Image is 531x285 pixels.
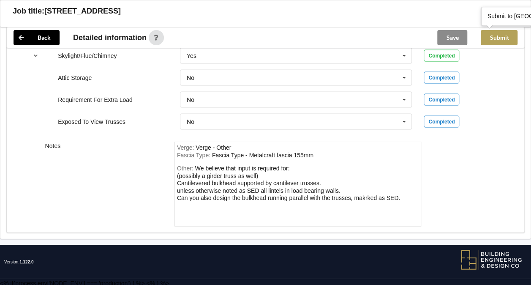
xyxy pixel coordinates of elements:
span: Verge : [177,144,196,151]
label: Exposed To View Trusses [58,118,125,125]
span: 1.122.0 [19,259,33,264]
div: Notes [39,141,169,226]
h3: Job title: [13,6,44,16]
span: Other: [177,164,195,171]
label: Requirement For Extra Load [58,96,133,103]
span: Detailed information [73,34,147,41]
div: FasciaType [212,151,313,158]
div: Completed [424,93,459,105]
button: reference-toggle [27,48,44,63]
label: Skylight/Flue/Chimney [58,52,117,59]
form: notes-field [174,141,422,226]
button: Back [14,30,60,45]
div: No [187,96,194,102]
div: Yes [187,52,196,58]
span: Fascia Type : [177,151,212,158]
div: Verge [196,144,231,151]
h3: [STREET_ADDRESS] [44,6,121,16]
span: Version: [4,245,34,279]
div: Other [177,164,400,201]
div: No [187,74,194,80]
div: Completed [424,115,459,127]
div: Completed [424,49,459,61]
button: Submit [481,30,517,45]
div: Completed [424,71,459,83]
img: BEDC logo [460,249,523,270]
label: Attic Storage [58,74,92,81]
div: No [187,118,194,124]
